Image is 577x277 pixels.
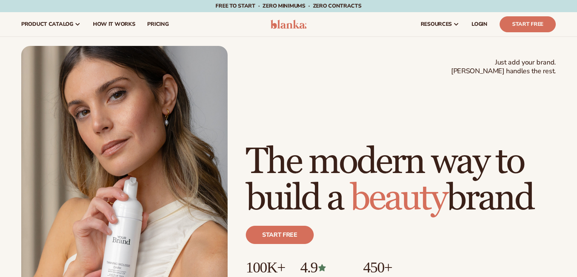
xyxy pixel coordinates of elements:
[246,144,556,217] h1: The modern way to build a brand
[147,21,168,27] span: pricing
[215,2,361,9] span: Free to start · ZERO minimums · ZERO contracts
[246,259,285,276] p: 100K+
[93,21,135,27] span: How It Works
[472,21,487,27] span: LOGIN
[421,21,452,27] span: resources
[363,259,420,276] p: 450+
[350,176,447,220] span: beauty
[465,12,494,36] a: LOGIN
[246,226,314,244] a: Start free
[15,12,87,36] a: product catalog
[21,21,73,27] span: product catalog
[141,12,175,36] a: pricing
[500,16,556,32] a: Start Free
[300,259,348,276] p: 4.9
[451,58,556,76] span: Just add your brand. [PERSON_NAME] handles the rest.
[87,12,141,36] a: How It Works
[415,12,465,36] a: resources
[270,20,307,29] img: logo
